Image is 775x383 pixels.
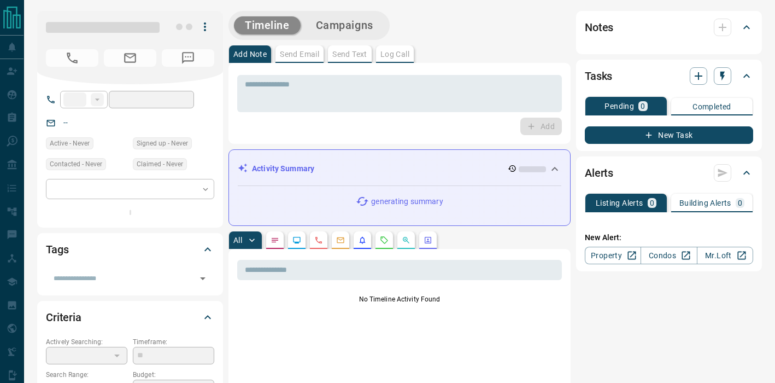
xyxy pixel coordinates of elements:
[104,49,156,67] span: No Email
[585,160,753,186] div: Alerts
[252,163,314,175] p: Activity Summary
[237,294,562,304] p: No Timeline Activity Found
[650,199,654,207] p: 0
[162,49,214,67] span: No Number
[679,199,731,207] p: Building Alerts
[195,271,210,286] button: Open
[314,236,323,245] svg: Calls
[585,67,612,85] h2: Tasks
[402,236,410,245] svg: Opportunities
[46,241,68,258] h2: Tags
[604,102,634,110] p: Pending
[641,247,697,264] a: Condos
[738,199,742,207] p: 0
[305,16,384,34] button: Campaigns
[46,337,127,347] p: Actively Searching:
[137,159,183,170] span: Claimed - Never
[424,236,432,245] svg: Agent Actions
[271,236,279,245] svg: Notes
[358,236,367,245] svg: Listing Alerts
[585,232,753,243] p: New Alert:
[50,138,90,149] span: Active - Never
[46,370,127,380] p: Search Range:
[641,102,645,110] p: 0
[692,103,731,111] p: Completed
[585,14,753,40] div: Notes
[46,49,98,67] span: No Number
[46,309,81,326] h2: Criteria
[133,370,214,380] p: Budget:
[697,247,753,264] a: Mr.Loft
[238,159,561,179] div: Activity Summary
[585,164,613,182] h2: Alerts
[133,337,214,347] p: Timeframe:
[234,16,301,34] button: Timeline
[292,236,301,245] svg: Lead Browsing Activity
[336,236,345,245] svg: Emails
[46,236,214,263] div: Tags
[46,304,214,330] div: Criteria
[137,138,188,149] span: Signed up - Never
[585,126,753,144] button: New Task
[596,199,643,207] p: Listing Alerts
[233,236,242,244] p: All
[63,118,68,127] a: --
[50,159,102,170] span: Contacted - Never
[585,19,613,36] h2: Notes
[233,50,267,58] p: Add Note
[585,247,641,264] a: Property
[380,236,389,245] svg: Requests
[371,196,443,207] p: generating summary
[585,63,753,89] div: Tasks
